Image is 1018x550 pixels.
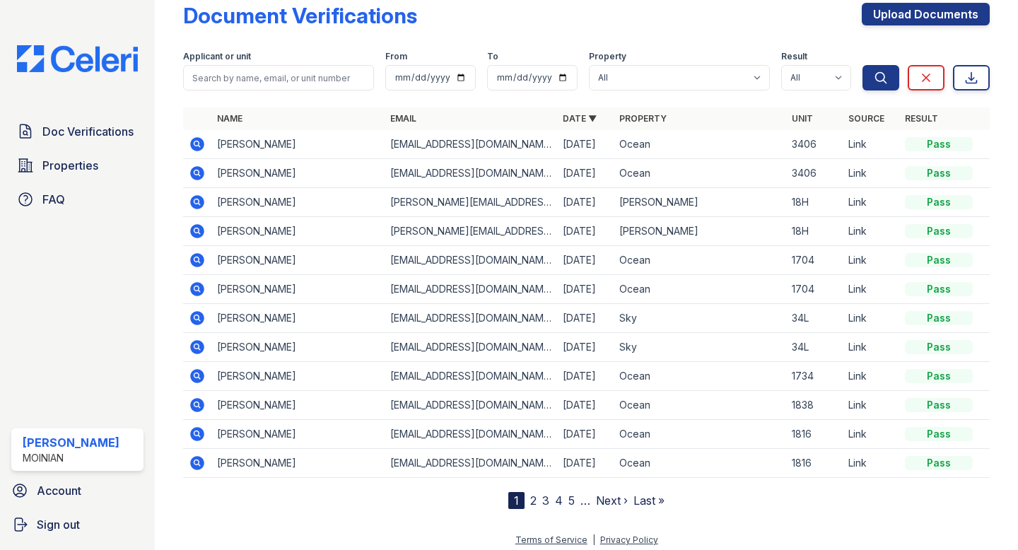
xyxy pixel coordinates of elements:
[781,51,807,62] label: Result
[557,159,614,188] td: [DATE]
[843,130,899,159] td: Link
[11,151,144,180] a: Properties
[11,185,144,213] a: FAQ
[905,113,938,124] a: Result
[905,427,973,441] div: Pass
[530,493,537,508] a: 2
[843,333,899,362] td: Link
[633,493,665,508] a: Last »
[211,420,384,449] td: [PERSON_NAME]
[385,362,557,391] td: [EMAIL_ADDRESS][DOMAIN_NAME]
[557,391,614,420] td: [DATE]
[211,275,384,304] td: [PERSON_NAME]
[217,113,242,124] a: Name
[614,420,786,449] td: Ocean
[183,65,374,90] input: Search by name, email, or unit number
[211,449,384,478] td: [PERSON_NAME]
[385,333,557,362] td: [EMAIL_ADDRESS][DOMAIN_NAME]
[557,188,614,217] td: [DATE]
[580,492,590,509] span: …
[557,304,614,333] td: [DATE]
[6,510,149,539] a: Sign out
[563,113,597,124] a: Date ▼
[905,166,973,180] div: Pass
[614,304,786,333] td: Sky
[905,369,973,383] div: Pass
[23,451,119,465] div: Moinian
[786,217,843,246] td: 18H
[385,304,557,333] td: [EMAIL_ADDRESS][DOMAIN_NAME]
[557,362,614,391] td: [DATE]
[37,482,81,499] span: Account
[542,493,549,508] a: 3
[11,117,144,146] a: Doc Verifications
[211,130,384,159] td: [PERSON_NAME]
[555,493,563,508] a: 4
[211,333,384,362] td: [PERSON_NAME]
[211,362,384,391] td: [PERSON_NAME]
[786,188,843,217] td: 18H
[211,246,384,275] td: [PERSON_NAME]
[843,391,899,420] td: Link
[786,130,843,159] td: 3406
[614,362,786,391] td: Ocean
[385,159,557,188] td: [EMAIL_ADDRESS][DOMAIN_NAME]
[843,449,899,478] td: Link
[905,137,973,151] div: Pass
[614,333,786,362] td: Sky
[42,123,134,140] span: Doc Verifications
[843,420,899,449] td: Link
[905,195,973,209] div: Pass
[786,333,843,362] td: 34L
[487,51,498,62] label: To
[843,246,899,275] td: Link
[786,275,843,304] td: 1704
[614,391,786,420] td: Ocean
[211,304,384,333] td: [PERSON_NAME]
[614,275,786,304] td: Ocean
[614,246,786,275] td: Ocean
[786,304,843,333] td: 34L
[515,534,587,545] a: Terms of Service
[843,275,899,304] td: Link
[905,456,973,470] div: Pass
[385,217,557,246] td: [PERSON_NAME][EMAIL_ADDRESS][PERSON_NAME][DOMAIN_NAME]
[6,45,149,72] img: CE_Logo_Blue-a8612792a0a2168367f1c8372b55b34899dd931a85d93a1a3d3e32e68fde9ad4.png
[843,188,899,217] td: Link
[905,224,973,238] div: Pass
[508,492,525,509] div: 1
[843,362,899,391] td: Link
[385,275,557,304] td: [EMAIL_ADDRESS][DOMAIN_NAME]
[211,217,384,246] td: [PERSON_NAME]
[905,253,973,267] div: Pass
[614,217,786,246] td: [PERSON_NAME]
[614,188,786,217] td: [PERSON_NAME]
[589,51,626,62] label: Property
[385,420,557,449] td: [EMAIL_ADDRESS][DOMAIN_NAME]
[614,130,786,159] td: Ocean
[183,51,251,62] label: Applicant or unit
[557,420,614,449] td: [DATE]
[6,476,149,505] a: Account
[557,130,614,159] td: [DATE]
[385,391,557,420] td: [EMAIL_ADDRESS][DOMAIN_NAME]
[614,449,786,478] td: Ocean
[786,246,843,275] td: 1704
[792,113,813,124] a: Unit
[843,217,899,246] td: Link
[862,3,990,25] a: Upload Documents
[905,340,973,354] div: Pass
[786,159,843,188] td: 3406
[619,113,667,124] a: Property
[211,188,384,217] td: [PERSON_NAME]
[385,246,557,275] td: [EMAIL_ADDRESS][DOMAIN_NAME]
[557,217,614,246] td: [DATE]
[592,534,595,545] div: |
[385,188,557,217] td: [PERSON_NAME][EMAIL_ADDRESS][PERSON_NAME][DOMAIN_NAME]
[568,493,575,508] a: 5
[211,159,384,188] td: [PERSON_NAME]
[183,3,417,28] div: Document Verifications
[843,304,899,333] td: Link
[843,159,899,188] td: Link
